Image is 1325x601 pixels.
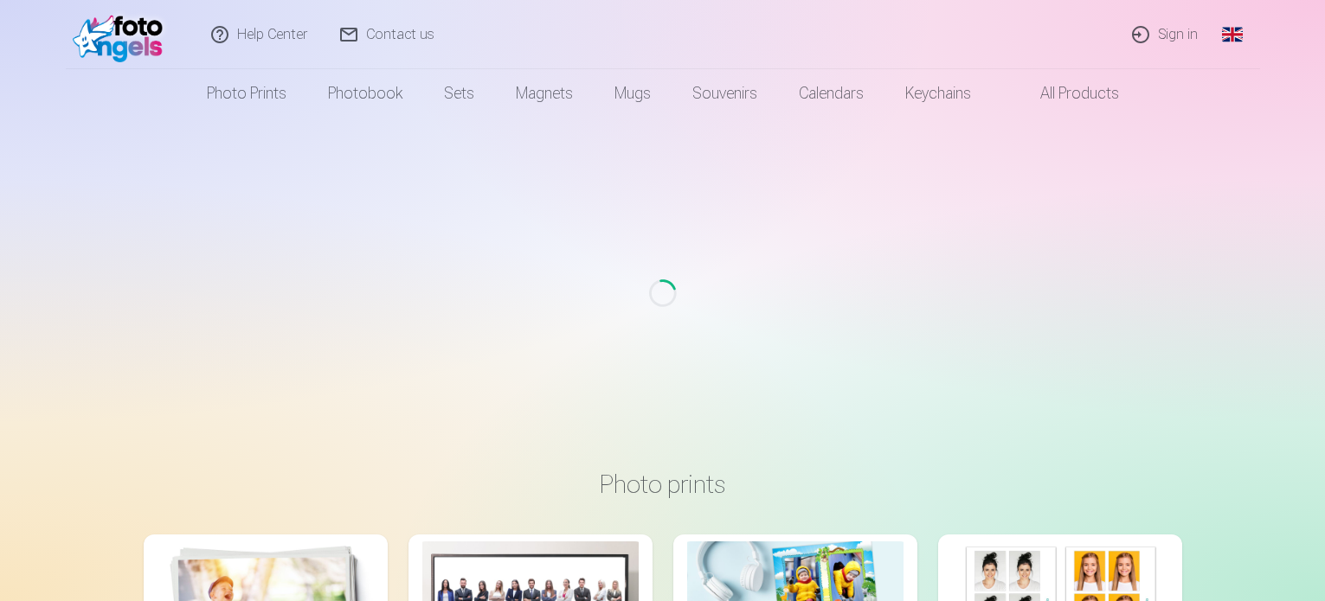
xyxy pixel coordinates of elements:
a: Keychains [884,69,992,118]
a: Photo prints [186,69,307,118]
a: Magnets [495,69,594,118]
img: /fa1 [73,7,172,62]
a: Calendars [778,69,884,118]
a: Mugs [594,69,672,118]
a: Sets [423,69,495,118]
a: Photobook [307,69,423,118]
a: Souvenirs [672,69,778,118]
h3: Photo prints [158,469,1168,500]
a: All products [992,69,1140,118]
